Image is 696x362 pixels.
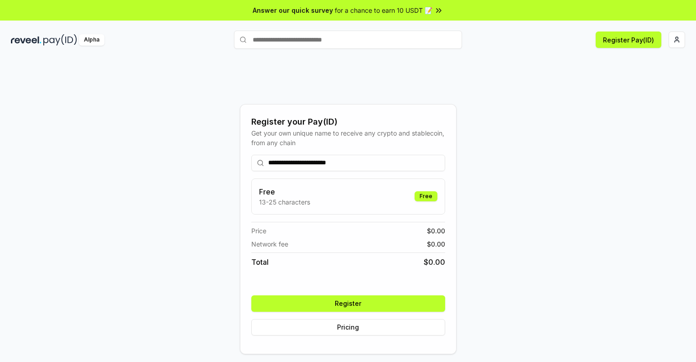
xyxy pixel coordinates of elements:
[251,239,288,249] span: Network fee
[79,34,104,46] div: Alpha
[415,191,437,201] div: Free
[251,295,445,312] button: Register
[335,5,432,15] span: for a chance to earn 10 USDT 📝
[251,226,266,236] span: Price
[251,128,445,147] div: Get your own unique name to receive any crypto and stablecoin, from any chain
[427,239,445,249] span: $ 0.00
[251,115,445,128] div: Register your Pay(ID)
[596,31,661,48] button: Register Pay(ID)
[43,34,77,46] img: pay_id
[251,319,445,336] button: Pricing
[259,197,310,207] p: 13-25 characters
[253,5,333,15] span: Answer our quick survey
[259,186,310,197] h3: Free
[424,257,445,268] span: $ 0.00
[427,226,445,236] span: $ 0.00
[11,34,42,46] img: reveel_dark
[251,257,269,268] span: Total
